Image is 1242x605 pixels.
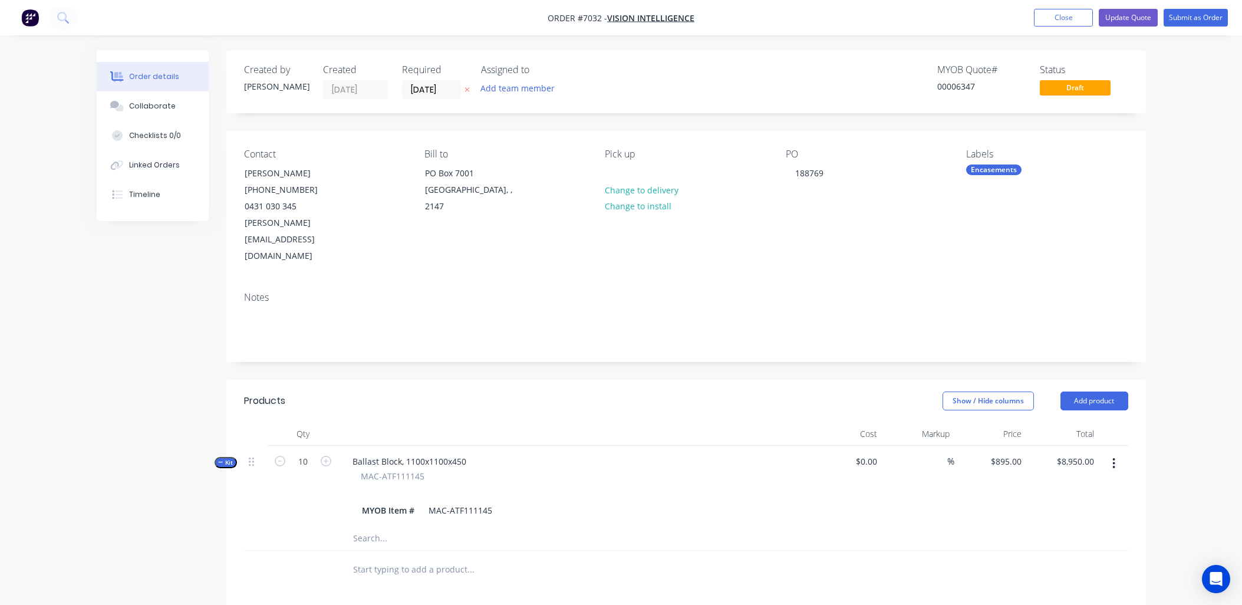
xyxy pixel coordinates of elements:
span: % [947,455,954,468]
button: Show / Hide columns [943,392,1034,410]
div: Pick up [605,149,766,160]
div: [PERSON_NAME] [244,80,309,93]
div: MYOB Item # [357,502,419,519]
div: PO Box 7001[GEOGRAPHIC_DATA], , 2147 [415,165,533,215]
div: 00006347 [937,80,1026,93]
div: Contact [244,149,406,160]
div: 188769 [786,165,833,182]
div: Open Intercom Messenger [1202,565,1230,593]
div: MYOB Quote # [937,64,1026,75]
button: Kit [215,457,237,468]
div: Created [323,64,388,75]
div: Bill to [424,149,586,160]
button: Timeline [97,180,209,209]
div: Total [1026,422,1099,446]
button: Order details [97,62,209,91]
div: [PERSON_NAME][PHONE_NUMBER]0431 030 345[PERSON_NAME][EMAIL_ADDRESS][DOMAIN_NAME] [235,165,352,265]
div: [PHONE_NUMBER] [245,182,342,198]
div: Notes [244,292,1128,303]
button: Add team member [474,80,561,96]
div: Collaborate [129,101,176,111]
button: Change to install [598,198,677,214]
button: Close [1034,9,1093,27]
button: Add product [1060,392,1128,410]
button: Submit as Order [1164,9,1228,27]
div: Status [1040,64,1128,75]
div: Created by [244,64,309,75]
div: Ballast Block, 1100x1100x450 [343,453,476,470]
div: Order details [129,71,179,82]
div: 0431 030 345 [245,198,342,215]
span: Order #7032 - [548,12,607,24]
button: Linked Orders [97,150,209,180]
button: Update Quote [1099,9,1158,27]
a: Vision Intelligence [607,12,694,24]
div: Linked Orders [129,160,180,170]
div: Required [402,64,467,75]
div: PO [786,149,947,160]
span: MAC-ATF111145 [361,470,424,482]
img: Factory [21,9,39,27]
div: Timeline [129,189,160,200]
div: Assigned to [481,64,599,75]
div: Products [244,394,285,408]
div: Encasements [966,165,1022,175]
div: Qty [268,422,338,446]
div: Labels [966,149,1128,160]
div: [PERSON_NAME][EMAIL_ADDRESS][DOMAIN_NAME] [245,215,342,264]
div: Price [954,422,1027,446]
span: Kit [218,458,233,467]
div: Cost [810,422,882,446]
span: Draft [1040,80,1111,95]
div: [PERSON_NAME] [245,165,342,182]
button: Change to delivery [598,182,684,198]
div: Markup [882,422,954,446]
div: [GEOGRAPHIC_DATA], , 2147 [425,182,523,215]
div: PO Box 7001 [425,165,523,182]
input: Search... [352,527,588,550]
div: Checklists 0/0 [129,130,181,141]
button: Collaborate [97,91,209,121]
button: Checklists 0/0 [97,121,209,150]
span: $0.00 [815,455,878,468]
div: MAC-ATF111145 [424,502,497,519]
input: Start typing to add a product... [352,558,588,581]
button: Add team member [481,80,561,96]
